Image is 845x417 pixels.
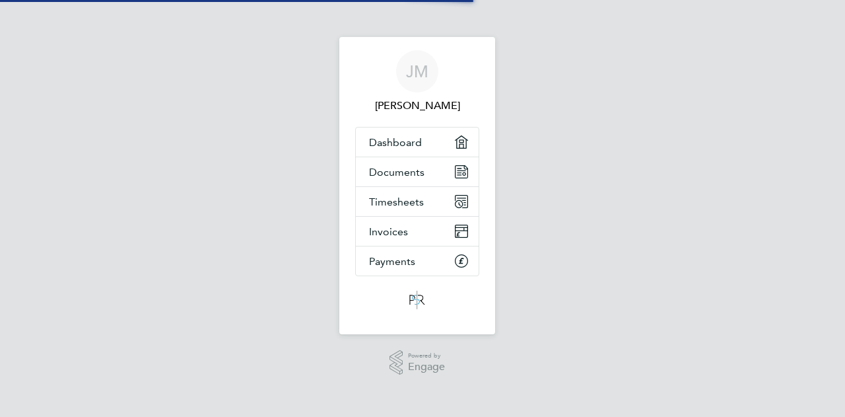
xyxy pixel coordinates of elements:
a: Documents [356,157,479,186]
span: Julie Millerchip [355,98,479,114]
a: Go to home page [355,289,479,311]
a: Invoices [356,217,479,246]
a: Dashboard [356,128,479,157]
span: Payments [369,255,415,268]
span: Engage [408,361,445,373]
a: JM[PERSON_NAME] [355,50,479,114]
span: Documents [369,166,424,178]
a: Powered byEngage [389,350,446,375]
img: psrsolutions-logo-retina.png [405,289,429,311]
span: JM [406,63,428,80]
span: Timesheets [369,196,424,208]
nav: Main navigation [339,37,495,334]
span: Invoices [369,225,408,238]
a: Timesheets [356,187,479,216]
span: Powered by [408,350,445,361]
a: Payments [356,246,479,276]
span: Dashboard [369,136,422,149]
